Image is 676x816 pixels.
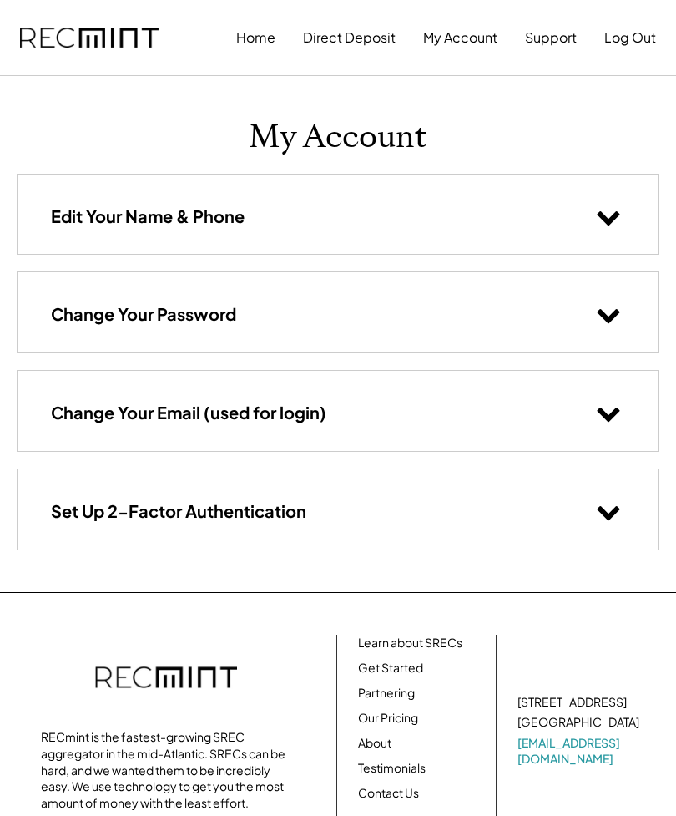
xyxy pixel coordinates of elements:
[51,303,236,325] h3: Change Your Password
[517,735,643,768] a: [EMAIL_ADDRESS][DOMAIN_NAME]
[423,21,497,54] button: My Account
[517,714,639,731] div: [GEOGRAPHIC_DATA]
[358,660,423,677] a: Get Started
[525,21,577,54] button: Support
[358,635,462,651] a: Learn about SRECs
[303,21,396,54] button: Direct Deposit
[249,118,427,157] h1: My Account
[51,205,245,227] h3: Edit Your Name & Phone
[236,21,275,54] button: Home
[358,685,415,702] a: Partnering
[517,694,627,711] div: [STREET_ADDRESS]
[358,710,418,727] a: Our Pricing
[51,500,306,522] h3: Set Up 2-Factor Authentication
[358,735,391,752] a: About
[51,402,326,423] h3: Change Your Email (used for login)
[95,650,237,708] img: recmint-logotype%403x.png
[358,785,419,802] a: Contact Us
[358,760,426,777] a: Testimonials
[41,729,291,811] div: RECmint is the fastest-growing SREC aggregator in the mid-Atlantic. SRECs can be hard, and we wan...
[604,21,656,54] button: Log Out
[20,28,159,48] img: recmint-logotype%403x.png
